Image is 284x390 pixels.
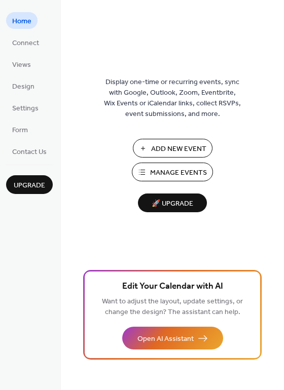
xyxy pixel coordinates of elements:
[102,295,243,319] span: Want to adjust the layout, update settings, or change the design? The assistant can help.
[12,60,31,70] span: Views
[104,77,241,120] span: Display one-time or recurring events, sync with Google, Outlook, Zoom, Eventbrite, Wix Events or ...
[6,99,45,116] a: Settings
[14,180,45,191] span: Upgrade
[6,143,53,160] a: Contact Us
[6,175,53,194] button: Upgrade
[12,147,47,158] span: Contact Us
[151,144,206,154] span: Add New Event
[6,121,34,138] a: Form
[138,193,207,212] button: 🚀 Upgrade
[137,334,194,344] span: Open AI Assistant
[132,163,213,181] button: Manage Events
[6,12,38,29] a: Home
[12,103,39,114] span: Settings
[6,56,37,72] a: Views
[12,38,39,49] span: Connect
[150,168,207,178] span: Manage Events
[144,197,201,211] span: 🚀 Upgrade
[122,327,223,349] button: Open AI Assistant
[12,125,28,136] span: Form
[12,16,31,27] span: Home
[6,34,45,51] a: Connect
[6,77,41,94] a: Design
[12,82,34,92] span: Design
[133,139,212,158] button: Add New Event
[122,280,223,294] span: Edit Your Calendar with AI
